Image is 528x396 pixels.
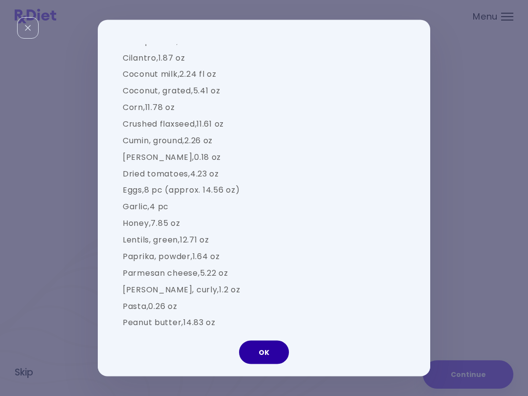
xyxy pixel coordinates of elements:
td: Peanut butter , 14.83 oz [122,314,406,331]
td: Lentils, green , 12.71 oz [122,232,406,248]
td: Cumin, ground , 2.26 oz [122,132,406,149]
td: Garlic , 4 pc [122,198,406,215]
button: OK [239,341,289,364]
td: Parmesan cheese , 5.22 oz [122,264,406,281]
td: Dried tomatoes , 4.23 oz [122,165,406,182]
td: Cilantro , 1.87 oz [122,49,406,66]
td: Coconut, grated , 5.41 oz [122,83,406,99]
td: [PERSON_NAME], curly , 1.2 oz [122,281,406,298]
td: Pasta , 0.26 oz [122,298,406,314]
td: Corn , 11.78 oz [122,99,406,116]
td: Honey , 7.85 oz [122,215,406,232]
td: Eggs , 8 pc ( approx. 14.56 oz ) [122,182,406,198]
td: Coconut milk , 2.24 fl oz [122,66,406,83]
td: Paprika, powder , 1.64 oz [122,248,406,264]
td: Crushed flaxseed , 11.61 oz [122,116,406,132]
td: [PERSON_NAME] , 0.18 oz [122,149,406,165]
td: Potatoes , 2.4 oz [122,331,406,348]
div: Close [17,17,39,39]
